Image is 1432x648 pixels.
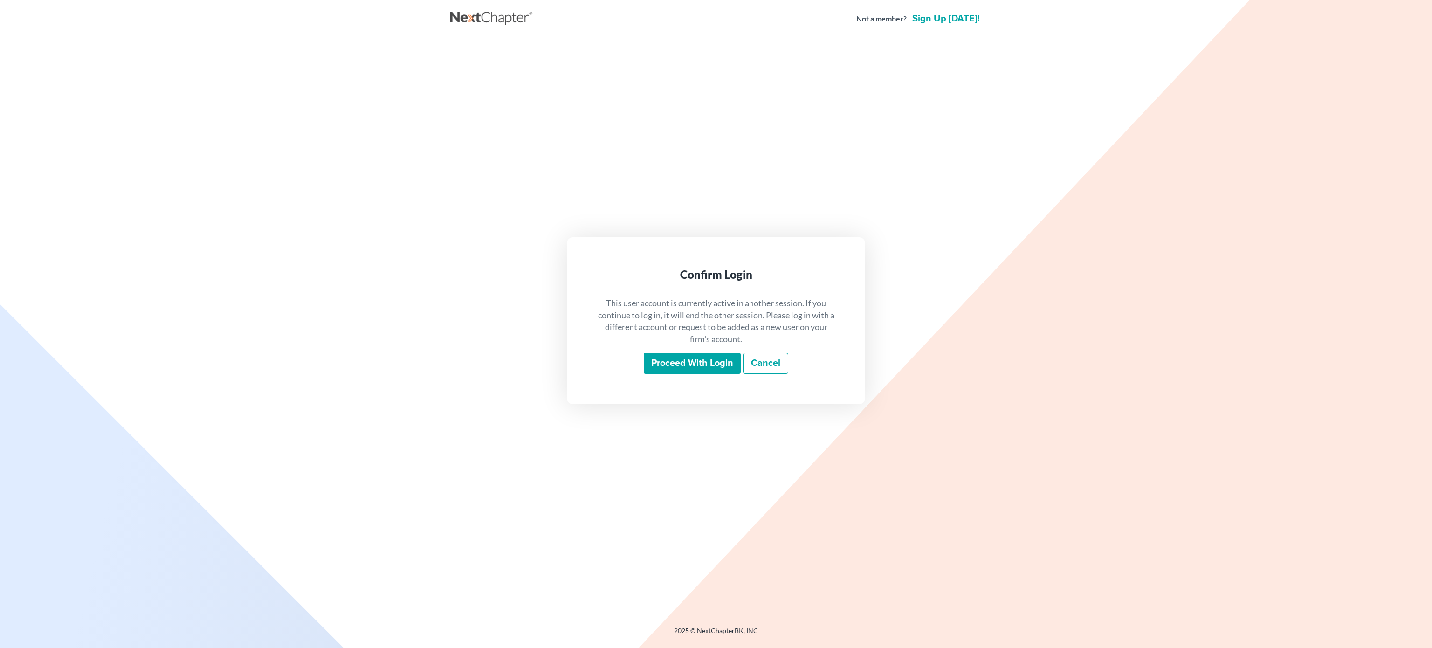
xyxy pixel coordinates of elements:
[450,626,982,643] div: 2025 © NextChapterBK, INC
[910,14,982,23] a: Sign up [DATE]!
[597,267,835,282] div: Confirm Login
[856,14,907,24] strong: Not a member?
[644,353,741,374] input: Proceed with login
[743,353,788,374] a: Cancel
[597,297,835,345] p: This user account is currently active in another session. If you continue to log in, it will end ...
